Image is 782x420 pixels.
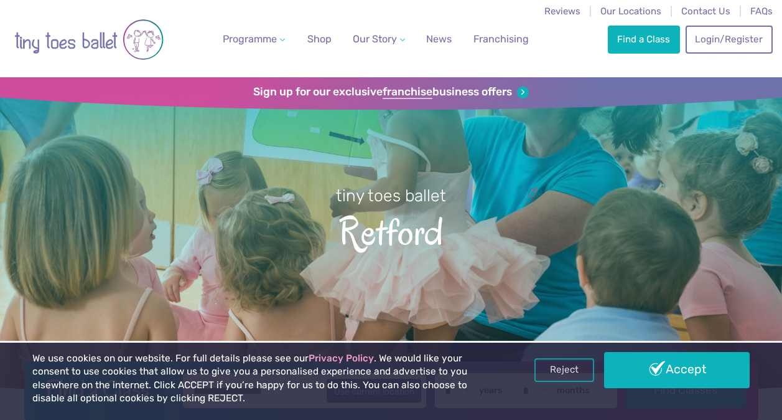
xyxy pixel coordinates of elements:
[686,26,773,53] a: Login/Register
[421,27,457,52] a: News
[307,33,332,45] span: Shop
[223,33,277,45] span: Programme
[608,26,680,53] a: Find a Class
[309,353,374,364] a: Privacy Policy
[544,6,580,17] a: Reviews
[468,27,534,52] a: Franchising
[534,358,594,382] a: Reject
[604,352,750,388] a: Accept
[681,6,730,17] a: Contact Us
[383,85,432,99] strong: franchise
[336,186,446,206] small: tiny toes ballet
[473,33,529,45] span: Franchising
[426,33,452,45] span: News
[14,8,164,71] img: tiny toes ballet
[600,6,661,17] a: Our Locations
[750,6,773,17] a: FAQs
[218,27,290,52] a: Programme
[348,27,410,52] a: Our Story
[32,352,499,406] p: We use cookies on our website. For full details please see our . We would like your consent to us...
[353,33,397,45] span: Our Story
[20,207,762,253] span: Retford
[253,85,529,99] a: Sign up for our exclusivefranchisebusiness offers
[302,27,337,52] a: Shop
